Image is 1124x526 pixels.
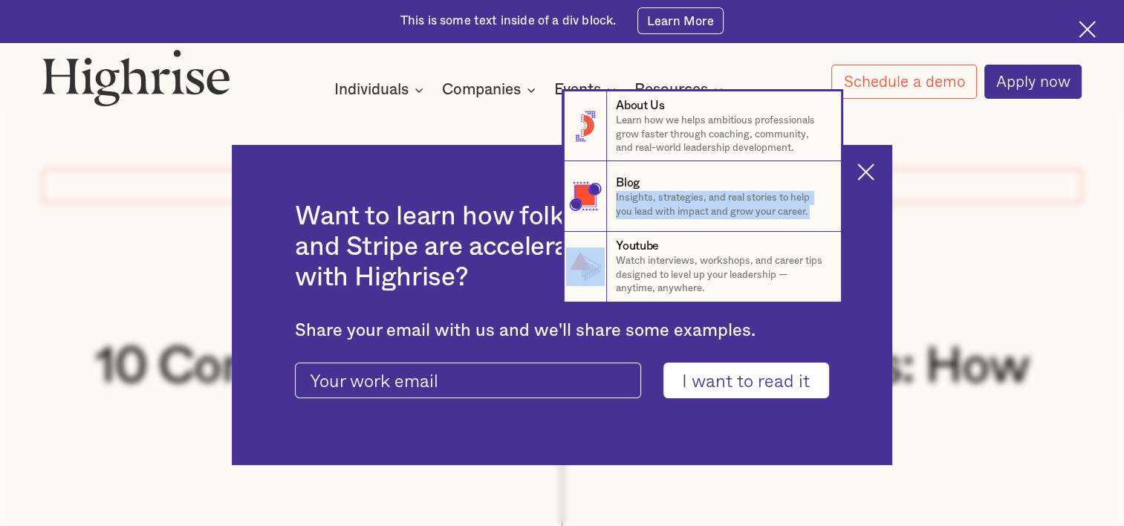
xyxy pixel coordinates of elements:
div: Resources [634,81,727,99]
div: Companies [442,81,521,99]
img: Cross icon [1079,21,1096,38]
div: This is some text inside of a div block. [400,13,617,30]
p: Watch interviews, workshops, and career tips designed to level up your leadership — anytime, anyw... [616,254,827,296]
div: Resources [634,81,708,99]
div: Share your email with us and we'll share some examples. [295,321,829,342]
div: Events [554,81,620,99]
p: Insights, strategies, and real stories to help you lead with impact and grow your career. [616,191,827,218]
p: Learn how we helps ambitious professionals grow faster through coaching, community, and real-worl... [616,114,827,155]
div: Companies [442,81,540,99]
a: BlogInsights, strategies, and real stories to help you lead with impact and grow your career. [564,161,840,232]
img: Highrise logo [42,49,230,105]
form: current-ascender-blog-article-modal-form [295,363,829,397]
div: Blog [616,175,640,192]
div: Individuals [334,81,428,99]
input: Your work email [295,363,641,397]
a: Learn More [637,7,724,34]
a: YoutubeWatch interviews, workshops, and career tips designed to level up your leadership — anytim... [564,232,840,302]
a: Schedule a demo [831,65,977,99]
div: Events [554,81,601,99]
input: I want to read it [663,363,829,397]
div: Individuals [334,81,409,99]
div: About Us [616,97,664,114]
a: About UsLearn how we helps ambitious professionals grow faster through coaching, community, and r... [564,91,840,162]
a: Apply now [984,65,1082,99]
div: Youtube [616,238,659,255]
